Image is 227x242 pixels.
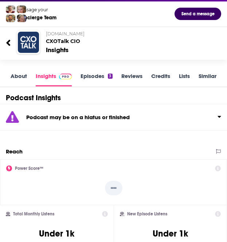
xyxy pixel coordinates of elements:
[108,74,112,79] div: 3
[6,5,15,13] img: Sydney Profile
[46,31,210,44] h2: CXOTalk CIO
[18,7,56,12] div: Message your
[199,73,216,86] a: Similar
[59,74,72,79] img: Podchaser Pro
[179,73,190,86] a: Lists
[153,228,188,239] h3: Under 1k
[15,166,43,171] h2: Power Score™
[121,73,142,86] a: Reviews
[46,31,85,36] span: [DOMAIN_NAME]
[18,32,39,53] img: CXOTalk CIO
[18,15,56,21] div: Concierge Team
[175,8,221,20] button: Send a message
[6,15,15,22] img: Jon Profile
[17,5,26,13] img: Jules Profile
[81,73,112,86] a: Episodes3
[151,73,170,86] a: Credits
[26,114,130,121] strong: Podcast may be on a hiatus or finished
[105,181,122,195] p: --
[36,73,72,86] a: InsightsPodchaser Pro
[6,148,23,155] h2: Reach
[13,211,54,216] h2: Total Monthly Listens
[39,228,74,239] h3: Under 1k
[11,73,27,86] a: About
[127,211,167,216] h2: New Episode Listens
[46,46,69,54] div: Insights
[17,15,26,22] img: Barbara Profile
[6,93,61,102] h1: Podcast Insights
